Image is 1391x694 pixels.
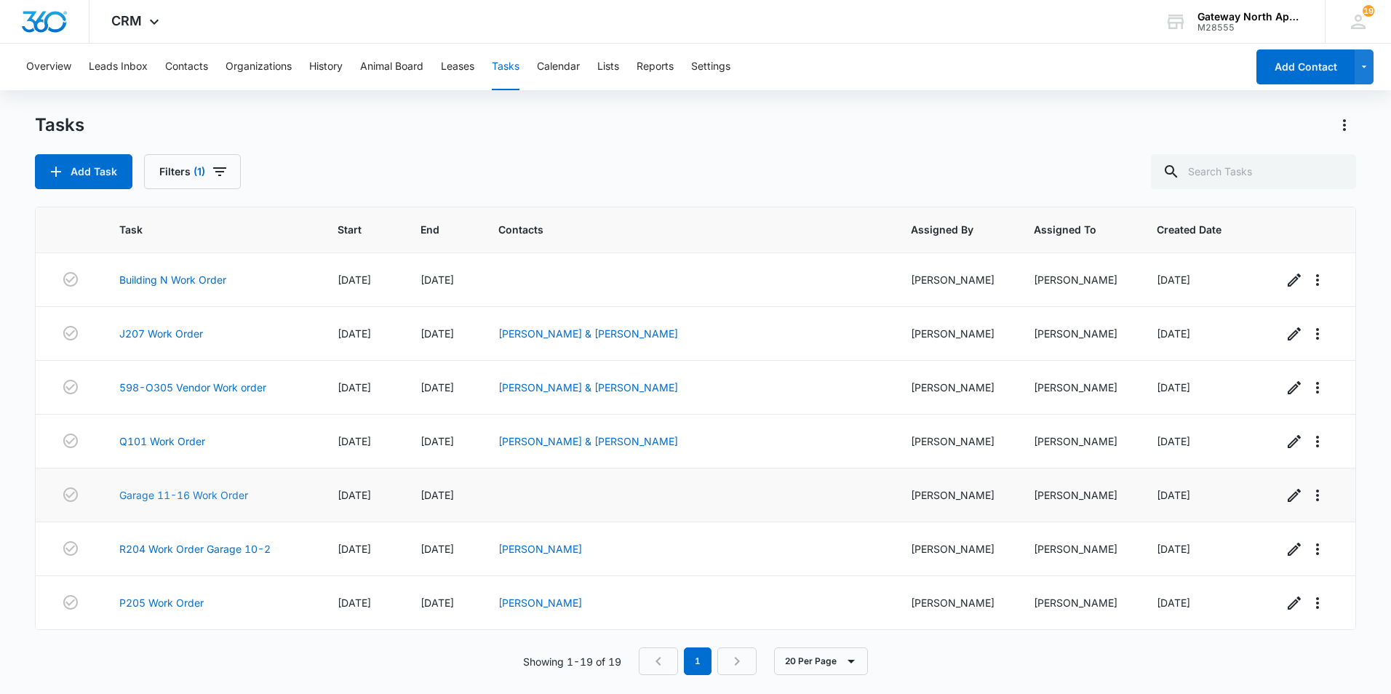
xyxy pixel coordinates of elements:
[119,326,203,341] a: J207 Work Order
[119,380,266,395] a: 598-O305 Vendor Work order
[119,541,271,557] a: R204 Work Order Garage 10-2
[911,595,999,610] div: [PERSON_NAME]
[1157,381,1190,394] span: [DATE]
[194,167,205,177] span: (1)
[1034,380,1122,395] div: [PERSON_NAME]
[421,327,454,340] span: [DATE]
[119,487,248,503] a: Garage 11-16 Work Order
[338,435,371,447] span: [DATE]
[911,272,999,287] div: [PERSON_NAME]
[1256,49,1355,84] button: Add Contact
[111,13,142,28] span: CRM
[338,381,371,394] span: [DATE]
[338,489,371,501] span: [DATE]
[911,487,999,503] div: [PERSON_NAME]
[498,327,678,340] a: [PERSON_NAME] & [PERSON_NAME]
[911,326,999,341] div: [PERSON_NAME]
[35,114,84,136] h1: Tasks
[1363,5,1374,17] span: 19
[338,543,371,555] span: [DATE]
[1197,23,1304,33] div: account id
[421,274,454,286] span: [DATE]
[1157,327,1190,340] span: [DATE]
[1034,272,1122,287] div: [PERSON_NAME]
[441,44,474,90] button: Leases
[1157,222,1226,237] span: Created Date
[911,380,999,395] div: [PERSON_NAME]
[1157,435,1190,447] span: [DATE]
[35,154,132,189] button: Add Task
[119,272,226,287] a: Building N Work Order
[421,597,454,609] span: [DATE]
[421,435,454,447] span: [DATE]
[637,44,674,90] button: Reports
[421,381,454,394] span: [DATE]
[498,435,678,447] a: [PERSON_NAME] & [PERSON_NAME]
[119,595,204,610] a: P205 Work Order
[1333,113,1356,137] button: Actions
[684,647,712,675] em: 1
[498,222,855,237] span: Contacts
[537,44,580,90] button: Calendar
[26,44,71,90] button: Overview
[421,543,454,555] span: [DATE]
[338,327,371,340] span: [DATE]
[1157,597,1190,609] span: [DATE]
[492,44,519,90] button: Tasks
[1151,154,1356,189] input: Search Tasks
[119,222,282,237] span: Task
[421,489,454,501] span: [DATE]
[911,434,999,449] div: [PERSON_NAME]
[1363,5,1374,17] div: notifications count
[338,222,364,237] span: Start
[144,154,241,189] button: Filters(1)
[226,44,292,90] button: Organizations
[89,44,148,90] button: Leads Inbox
[165,44,208,90] button: Contacts
[1034,487,1122,503] div: [PERSON_NAME]
[498,381,678,394] a: [PERSON_NAME] & [PERSON_NAME]
[911,222,978,237] span: Assigned By
[1157,543,1190,555] span: [DATE]
[1034,222,1101,237] span: Assigned To
[309,44,343,90] button: History
[338,597,371,609] span: [DATE]
[597,44,619,90] button: Lists
[1034,541,1122,557] div: [PERSON_NAME]
[338,274,371,286] span: [DATE]
[421,222,442,237] span: End
[774,647,868,675] button: 20 Per Page
[523,654,621,669] p: Showing 1-19 of 19
[1034,326,1122,341] div: [PERSON_NAME]
[498,543,582,555] a: [PERSON_NAME]
[119,434,205,449] a: Q101 Work Order
[1034,434,1122,449] div: [PERSON_NAME]
[1157,489,1190,501] span: [DATE]
[498,597,582,609] a: [PERSON_NAME]
[1157,274,1190,286] span: [DATE]
[911,541,999,557] div: [PERSON_NAME]
[1197,11,1304,23] div: account name
[639,647,757,675] nav: Pagination
[691,44,730,90] button: Settings
[1034,595,1122,610] div: [PERSON_NAME]
[360,44,423,90] button: Animal Board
